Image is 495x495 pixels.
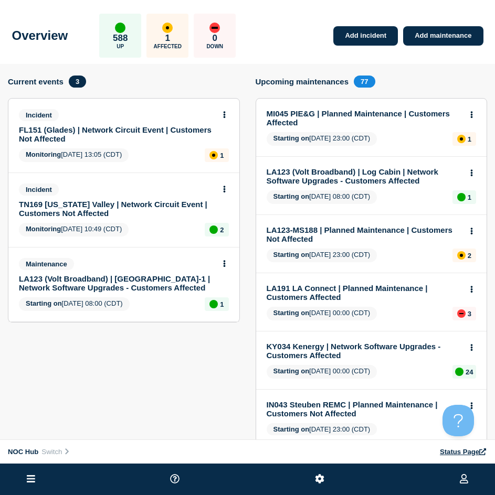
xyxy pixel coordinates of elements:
[267,423,377,435] span: [DATE] 23:00 (CDT)
[220,152,224,159] p: 1
[19,125,215,143] a: FL151 (Glades) | Network Circuit Event | Customers Not Affected
[273,192,310,200] span: Starting on
[455,368,464,376] div: up
[457,135,466,143] div: affected
[162,23,173,33] div: affected
[354,76,375,88] span: 77
[220,226,224,234] p: 2
[457,309,466,318] div: down
[26,299,62,307] span: Starting on
[165,33,170,44] p: 1
[443,405,474,436] iframe: Help Scout Beacon - Open
[213,33,217,44] p: 0
[468,310,471,318] p: 3
[457,193,466,201] div: up
[19,274,215,292] a: LA123 (Volt Broadband) | [GEOGRAPHIC_DATA]-1 | Network Software Upgrades - Customers Affected
[273,309,310,317] span: Starting on
[209,300,218,308] div: up
[256,77,349,86] h4: Upcoming maintenances
[267,400,462,418] a: IN043 Steuben REMC | Planned Maintenance | Customers Not Affected
[273,251,310,259] span: Starting on
[267,132,377,146] span: [DATE] 23:00 (CDT)
[117,44,124,49] p: Up
[19,297,130,311] span: [DATE] 08:00 (CDT)
[8,448,38,456] span: NOC Hub
[19,223,129,236] span: [DATE] 10:49 (CDT)
[267,109,462,127] a: MI045 PIE&G | Planned Maintenance | Customers Affected
[209,23,220,33] div: down
[209,225,218,234] div: up
[273,367,310,375] span: Starting on
[440,448,487,456] a: Status Page
[273,425,310,433] span: Starting on
[403,26,483,46] a: Add maintenance
[468,135,471,143] p: 1
[8,77,64,86] h4: Current events
[267,342,462,360] a: KY034 Kenergy | Network Software Upgrades - Customers Affected
[267,365,377,379] span: [DATE] 00:00 (CDT)
[267,190,377,204] span: [DATE] 08:00 (CDT)
[220,300,224,308] p: 1
[206,44,223,49] p: Down
[457,251,466,260] div: affected
[466,368,473,376] p: 24
[38,447,73,456] button: Switch
[19,184,59,196] span: Incident
[154,44,182,49] p: Affected
[267,167,462,185] a: LA123 (Volt Broadband) | Log Cabin | Network Software Upgrades - Customers Affected
[267,225,462,243] a: LA123-MS188 | Planned Maintenance | Customers Not Affected
[273,134,310,142] span: Starting on
[209,151,218,159] div: affected
[19,148,129,162] span: [DATE] 13:05 (CDT)
[468,252,471,260] p: 2
[267,284,462,302] a: LA191 LA Connect | Planned Maintenance | Customers Affected
[69,76,86,88] span: 3
[113,33,128,44] p: 588
[19,258,74,270] span: Maintenance
[115,23,125,33] div: up
[267,307,377,320] span: [DATE] 00:00 (CDT)
[19,109,59,121] span: Incident
[468,193,471,201] p: 1
[12,28,68,43] h1: Overview
[267,249,377,262] span: [DATE] 23:00 (CDT)
[26,225,61,233] span: Monitoring
[333,26,398,46] a: Add incident
[26,150,61,158] span: Monitoring
[19,200,215,218] a: TN169 [US_STATE] Valley | Network Circuit Event | Customers Not Affected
